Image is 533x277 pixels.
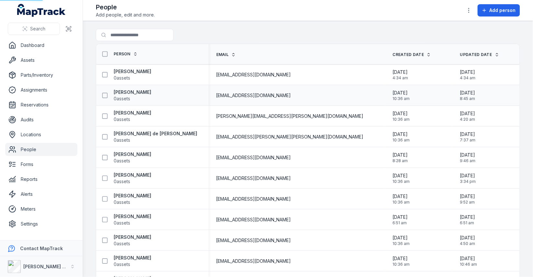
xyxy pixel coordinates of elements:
strong: [PERSON_NAME] [114,151,151,158]
time: 08/07/2025, 4:34:37 am [460,69,476,81]
span: 0 assets [114,240,130,247]
a: Updated Date [460,52,499,57]
time: 28/05/2025, 10:46:19 am [460,255,477,267]
span: [DATE] [393,172,410,179]
a: [PERSON_NAME]0assets [114,234,151,247]
span: 10:36 am [393,179,410,184]
span: 0 assets [114,220,130,226]
h2: People [96,3,155,12]
a: Dashboard [5,39,77,52]
button: Add person [478,4,520,17]
span: 8:28 am [393,158,408,163]
span: [DATE] [460,69,476,75]
span: [EMAIL_ADDRESS][DOMAIN_NAME] [216,175,291,182]
span: [DATE] [460,90,475,96]
a: [PERSON_NAME]0assets [114,89,151,102]
time: 24/03/2025, 10:36:38 am [393,235,410,246]
span: [EMAIL_ADDRESS][DOMAIN_NAME] [216,258,291,264]
span: 9:46 am [460,158,476,163]
strong: [PERSON_NAME] [114,193,151,199]
time: 30/07/2025, 9:52:57 am [460,193,475,205]
span: 10:36 am [393,200,410,205]
a: Alerts [5,188,77,201]
a: Reports [5,173,77,186]
time: 08/07/2025, 4:34:37 am [393,69,408,81]
span: 9:52 am [460,200,475,205]
time: 24/03/2025, 10:36:38 am [393,131,410,143]
a: Audits [5,113,77,126]
span: [EMAIL_ADDRESS][DOMAIN_NAME] [216,237,291,244]
span: 0 assets [114,178,130,185]
span: [EMAIL_ADDRESS][DOMAIN_NAME] [216,92,291,99]
span: 0 assets [114,137,130,143]
a: [PERSON_NAME] de [PERSON_NAME]0assets [114,130,197,143]
span: 4:34 am [393,75,408,81]
span: [EMAIL_ADDRESS][DOMAIN_NAME] [216,72,291,78]
span: 10:46 am [460,262,477,267]
span: 6:51 am [460,220,475,226]
strong: [PERSON_NAME] Group [23,264,76,269]
span: [EMAIL_ADDRESS][DOMAIN_NAME] [216,196,291,202]
time: 24/03/2025, 10:36:38 am [393,193,410,205]
span: [DATE] [393,193,410,200]
span: [DATE] [393,152,408,158]
a: Email [216,52,236,57]
span: 6:51 am [393,220,408,226]
time: 24/03/2025, 10:36:38 am [393,255,410,267]
strong: [PERSON_NAME] [114,172,151,178]
span: 10:36 am [393,262,410,267]
span: 8:45 am [460,96,475,101]
span: [DATE] [393,110,410,117]
span: [DATE] [460,235,475,241]
a: MapTrack [17,4,66,17]
span: [EMAIL_ADDRESS][PERSON_NAME][PERSON_NAME][DOMAIN_NAME] [216,134,364,140]
span: Add people, edit and more. [96,12,155,18]
span: [DATE] [460,214,475,220]
span: [PERSON_NAME][EMAIL_ADDRESS][PERSON_NAME][DOMAIN_NAME] [216,113,364,119]
a: Meters [5,203,77,216]
span: [DATE] [393,90,410,96]
span: [DATE] [393,69,408,75]
a: Parts/Inventory [5,69,77,82]
span: Search [30,26,45,32]
span: 0 assets [114,158,130,164]
span: [DATE] [393,214,408,220]
strong: [PERSON_NAME] [114,213,151,220]
a: [PERSON_NAME]0assets [114,193,151,205]
span: [DATE] [460,255,477,262]
a: Person [114,51,138,57]
span: Person [114,51,130,57]
a: Forms [5,158,77,171]
time: 24/03/2025, 10:36:38 am [393,172,410,184]
time: 03/06/2025, 3:34:27 pm [460,172,476,184]
time: 28/05/2025, 7:37:08 am [460,131,476,143]
span: [DATE] [460,193,475,200]
span: 4:20 am [460,117,475,122]
a: Created Date [393,52,431,57]
span: Add person [490,7,516,14]
time: 24/03/2025, 10:36:38 am [393,90,410,101]
time: 04/07/2025, 9:46:22 am [460,152,476,163]
span: 7:37 am [460,138,476,143]
time: 01/08/2025, 6:51:05 am [393,214,408,226]
time: 24/03/2025, 10:36:38 am [393,110,410,122]
span: Email [216,52,229,57]
button: Search [8,23,60,35]
span: [DATE] [460,131,476,138]
a: Assignments [5,83,77,96]
span: 0 assets [114,116,130,123]
a: [PERSON_NAME]0assets [114,68,151,81]
span: 0 assets [114,95,130,102]
a: Assets [5,54,77,67]
span: [DATE] [460,152,476,158]
a: [PERSON_NAME]0assets [114,110,151,123]
span: [DATE] [460,172,476,179]
time: 02/05/2025, 8:28:21 am [393,152,408,163]
span: 0 assets [114,199,130,205]
strong: [PERSON_NAME] [114,234,151,240]
span: [EMAIL_ADDRESS][DOMAIN_NAME] [216,154,291,161]
span: [DATE] [460,110,475,117]
time: 01/08/2025, 6:51:05 am [460,214,475,226]
span: Updated Date [460,52,492,57]
span: 4:50 am [460,241,475,246]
